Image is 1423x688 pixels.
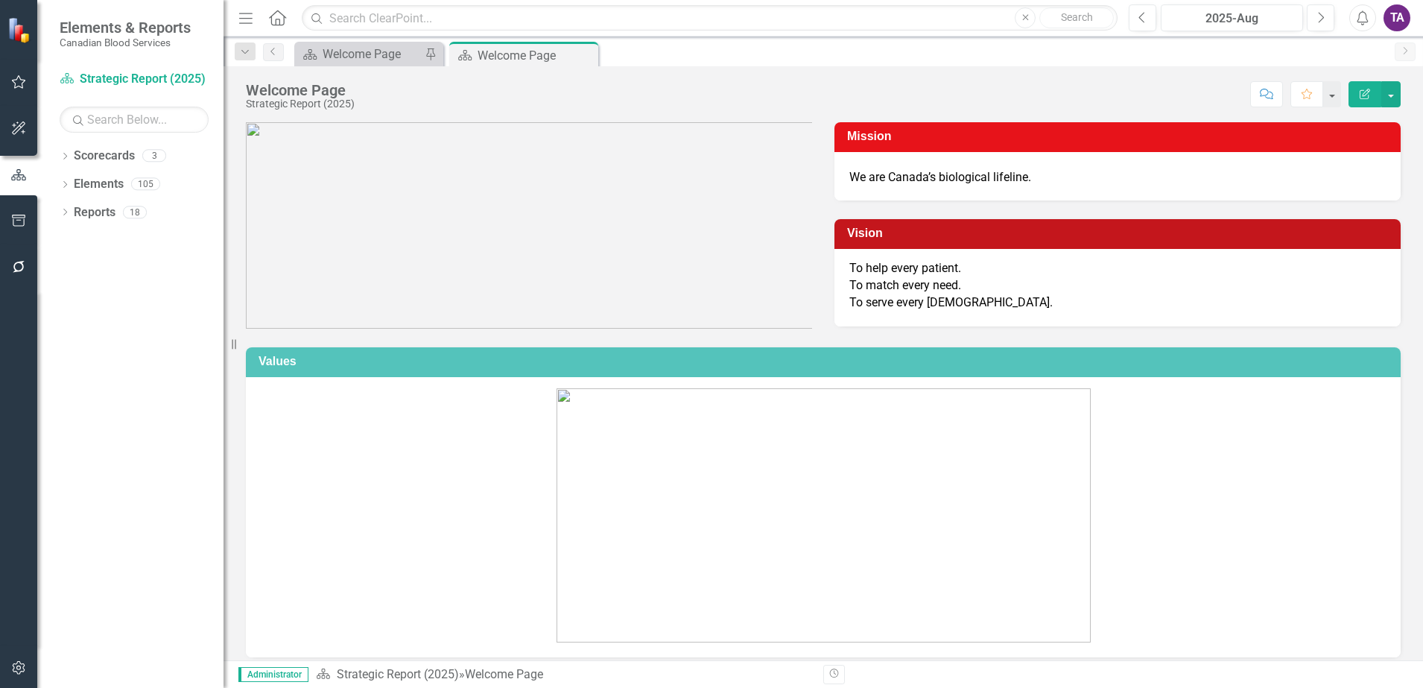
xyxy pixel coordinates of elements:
a: Strategic Report (2025) [60,71,209,88]
a: Elements [74,176,124,193]
input: Search ClearPoint... [302,5,1118,31]
a: Reports [74,204,115,221]
span: We are Canada’s biological lifeline. [849,170,1031,184]
img: CBS_logo_descriptions%20v2.png [246,122,812,329]
span: Elements & Reports [60,19,191,37]
div: 2025-Aug [1166,10,1298,28]
a: Strategic Report (2025) [337,667,459,681]
div: » [316,666,812,684]
a: Scorecards [74,148,135,165]
img: CBS_values.png [557,388,1091,643]
h3: Vision [847,227,1393,240]
div: 18 [123,206,147,218]
img: ClearPoint Strategy [7,17,34,43]
small: Canadian Blood Services [60,37,191,48]
input: Search Below... [60,107,209,133]
span: Administrator [238,667,308,682]
button: Search [1039,7,1114,28]
span: Search [1061,11,1093,23]
div: Welcome Page [465,667,543,681]
div: Strategic Report (2025) [246,98,355,110]
div: 105 [131,178,160,191]
h3: Mission [847,130,1393,143]
h3: Values [259,355,1393,368]
button: TA [1384,4,1410,31]
div: Welcome Page [246,82,355,98]
a: Welcome Page [298,45,421,63]
div: Welcome Page [478,46,595,65]
button: 2025-Aug [1161,4,1303,31]
div: Welcome Page [323,45,421,63]
div: 3 [142,150,166,162]
p: To help every patient. To match every need. To serve every [DEMOGRAPHIC_DATA]. [849,260,1386,312]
